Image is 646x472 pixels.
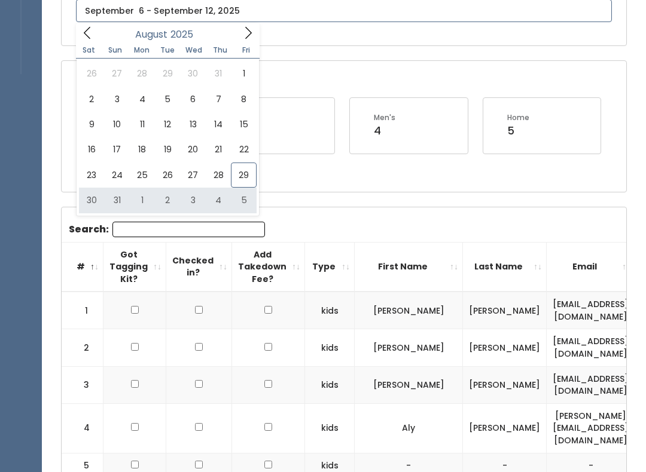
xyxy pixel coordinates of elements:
span: August 12, 2025 [155,112,180,137]
span: September 1, 2025 [130,188,155,213]
td: kids [305,329,355,366]
span: September 4, 2025 [206,188,231,213]
div: Men's [374,112,395,123]
th: Got Tagging Kit?: activate to sort column ascending [103,242,166,292]
td: kids [305,403,355,453]
span: August 15, 2025 [231,112,256,137]
span: August 27, 2025 [181,163,206,188]
span: August 22, 2025 [231,137,256,162]
td: kids [305,366,355,403]
span: August 19, 2025 [155,137,180,162]
span: Sun [102,47,129,54]
span: August 9, 2025 [79,112,104,137]
span: August 31, 2025 [104,188,129,213]
td: Aly [355,403,463,453]
span: August 14, 2025 [206,112,231,137]
span: August 4, 2025 [130,87,155,112]
span: July 30, 2025 [181,61,206,86]
td: 2 [62,329,103,366]
td: [PERSON_NAME] [463,329,547,366]
span: August 7, 2025 [206,87,231,112]
td: kids [305,292,355,329]
td: [EMAIL_ADDRESS][DOMAIN_NAME] [547,329,635,366]
span: August 13, 2025 [181,112,206,137]
input: Year [167,27,203,42]
span: August 29, 2025 [231,163,256,188]
span: August 5, 2025 [155,87,180,112]
div: 4 [374,123,395,139]
div: Home [507,112,529,123]
span: August 23, 2025 [79,163,104,188]
td: 3 [62,366,103,403]
span: August 2, 2025 [79,87,104,112]
span: July 28, 2025 [130,61,155,86]
th: Type: activate to sort column ascending [305,242,355,292]
span: August 11, 2025 [130,112,155,137]
span: August [135,30,167,39]
th: Last Name: activate to sort column ascending [463,242,547,292]
td: 4 [62,403,103,453]
span: August 10, 2025 [104,112,129,137]
span: August 6, 2025 [181,87,206,112]
td: [PERSON_NAME][EMAIL_ADDRESS][DOMAIN_NAME] [547,403,635,453]
span: August 28, 2025 [206,163,231,188]
td: [EMAIL_ADDRESS][DOMAIN_NAME] [547,292,635,329]
span: August 24, 2025 [104,163,129,188]
td: [PERSON_NAME] [463,403,547,453]
label: Search: [69,222,265,237]
td: [EMAIL_ADDRESS][DOMAIN_NAME] [547,366,635,403]
span: September 3, 2025 [181,188,206,213]
td: [PERSON_NAME] [355,366,463,403]
td: [PERSON_NAME] [355,292,463,329]
th: #: activate to sort column descending [62,242,103,292]
span: July 26, 2025 [79,61,104,86]
span: August 8, 2025 [231,87,256,112]
input: Search: [112,222,265,237]
span: September 5, 2025 [231,188,256,213]
span: July 27, 2025 [104,61,129,86]
td: [PERSON_NAME] [463,292,547,329]
span: August 21, 2025 [206,137,231,162]
span: August 16, 2025 [79,137,104,162]
span: August 30, 2025 [79,188,104,213]
span: July 31, 2025 [206,61,231,86]
th: First Name: activate to sort column ascending [355,242,463,292]
span: Sat [76,47,102,54]
td: [PERSON_NAME] [463,366,547,403]
td: [PERSON_NAME] [355,329,463,366]
span: July 29, 2025 [155,61,180,86]
div: 5 [507,123,529,139]
th: Checked in?: activate to sort column ascending [166,242,232,292]
span: August 20, 2025 [181,137,206,162]
span: August 1, 2025 [231,61,256,86]
span: Tue [154,47,181,54]
span: August 3, 2025 [104,87,129,112]
span: August 25, 2025 [130,163,155,188]
th: Email: activate to sort column ascending [547,242,635,292]
span: Thu [207,47,233,54]
span: Mon [129,47,155,54]
span: August 26, 2025 [155,163,180,188]
th: Add Takedown Fee?: activate to sort column ascending [232,242,305,292]
span: Wed [181,47,207,54]
span: September 2, 2025 [155,188,180,213]
span: August 17, 2025 [104,137,129,162]
span: August 18, 2025 [130,137,155,162]
td: 1 [62,292,103,329]
span: Fri [233,47,260,54]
